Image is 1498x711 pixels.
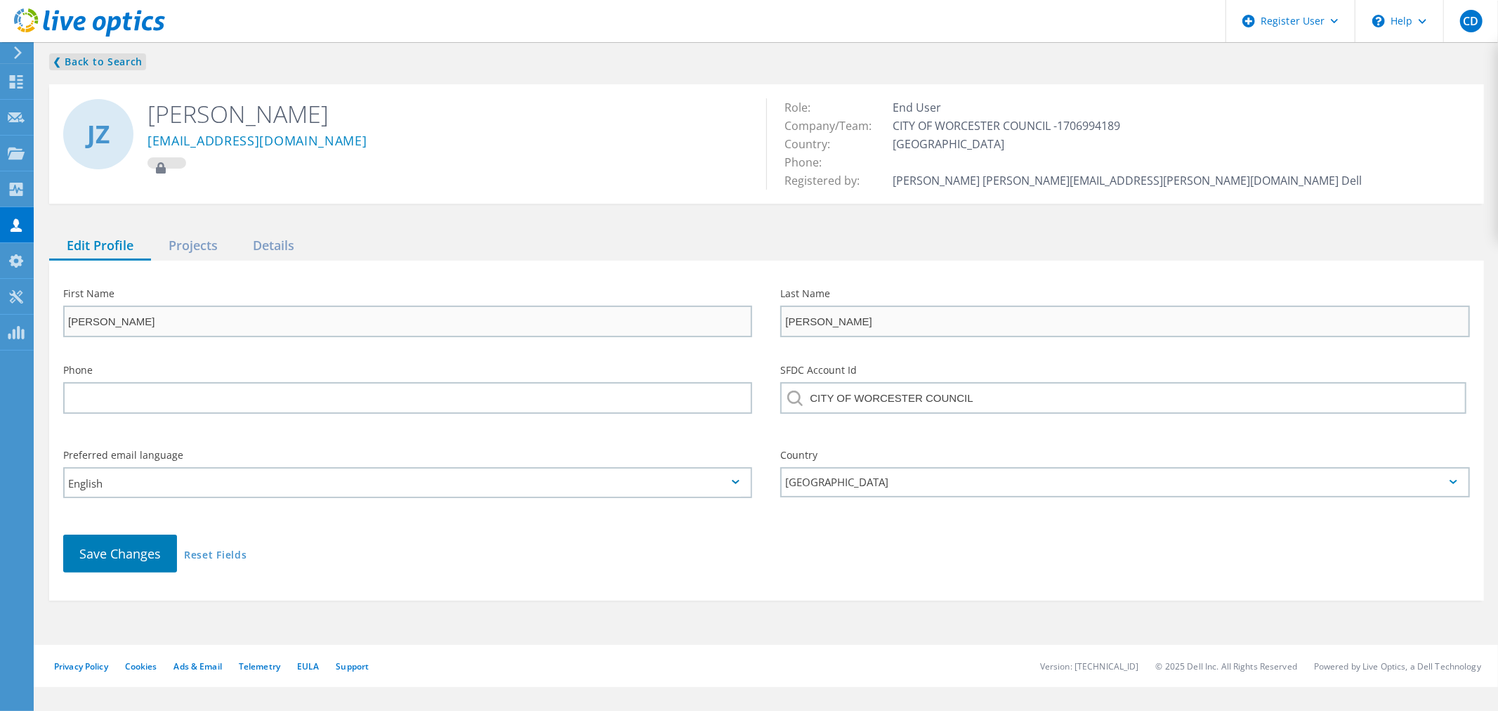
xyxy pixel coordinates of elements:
[336,660,369,672] a: Support
[889,135,1365,153] td: [GEOGRAPHIC_DATA]
[889,171,1365,190] td: [PERSON_NAME] [PERSON_NAME][EMAIL_ADDRESS][PERSON_NAME][DOMAIN_NAME] Dell
[125,660,157,672] a: Cookies
[239,660,280,672] a: Telemetry
[784,173,874,188] span: Registered by:
[893,118,1134,133] span: CITY OF WORCESTER COUNCIL -1706994189
[1040,660,1139,672] li: Version: [TECHNICAL_ID]
[784,118,886,133] span: Company/Team:
[49,53,146,70] a: Back to search
[147,134,367,149] a: [EMAIL_ADDRESS][DOMAIN_NAME]
[297,660,319,672] a: EULA
[63,289,752,299] label: First Name
[147,98,745,129] h2: [PERSON_NAME]
[780,467,1469,497] div: [GEOGRAPHIC_DATA]
[79,545,161,562] span: Save Changes
[63,450,752,460] label: Preferred email language
[780,289,1469,299] label: Last Name
[780,365,1469,375] label: SFDC Account Id
[784,155,836,170] span: Phone:
[780,450,1469,460] label: Country
[235,232,312,261] div: Details
[87,122,110,147] span: JZ
[151,232,235,261] div: Projects
[889,98,1365,117] td: End User
[184,550,247,562] a: Reset Fields
[1463,15,1478,27] span: CD
[63,365,752,375] label: Phone
[1314,660,1481,672] li: Powered by Live Optics, a Dell Technology
[784,136,844,152] span: Country:
[174,660,222,672] a: Ads & Email
[14,30,165,39] a: Live Optics Dashboard
[49,232,151,261] div: Edit Profile
[1372,15,1385,27] svg: \n
[784,100,824,115] span: Role:
[54,660,108,672] a: Privacy Policy
[1156,660,1297,672] li: © 2025 Dell Inc. All Rights Reserved
[63,535,177,573] button: Save Changes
